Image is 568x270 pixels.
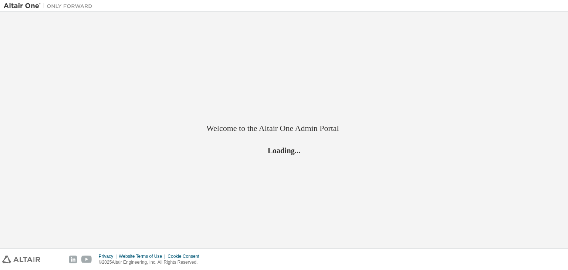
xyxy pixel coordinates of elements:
[206,123,362,134] h2: Welcome to the Altair One Admin Portal
[81,256,92,263] img: youtube.svg
[2,256,40,263] img: altair_logo.svg
[69,256,77,263] img: linkedin.svg
[4,2,96,10] img: Altair One
[206,146,362,155] h2: Loading...
[99,253,119,259] div: Privacy
[99,259,204,266] p: © 2025 Altair Engineering, Inc. All Rights Reserved.
[119,253,168,259] div: Website Terms of Use
[168,253,203,259] div: Cookie Consent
